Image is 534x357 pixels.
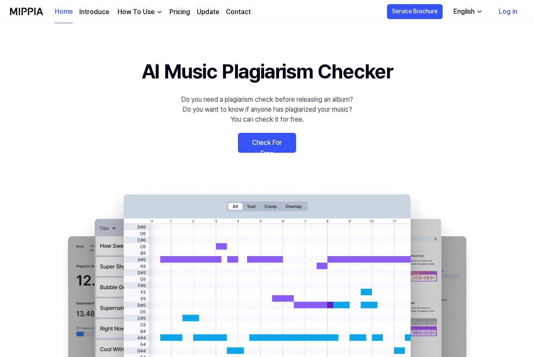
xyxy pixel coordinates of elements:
div: How To Use [116,7,156,17]
a: Contact [226,7,251,17]
div: Do you need a plagiarism check before releasing an album? Do you want to know if anyone has plagi... [181,95,353,125]
a: Check For Free [238,133,296,153]
img: down [156,9,163,15]
a: Update [197,7,219,17]
a: Pricing [169,7,190,17]
div: English [452,7,476,17]
h1: AI Music Plagiarism Checker [142,56,393,86]
a: Home [55,0,73,23]
button: How To Use [116,7,163,17]
button: English [447,3,488,20]
a: Introduce [79,7,109,17]
button: Service Brochure [387,4,443,19]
